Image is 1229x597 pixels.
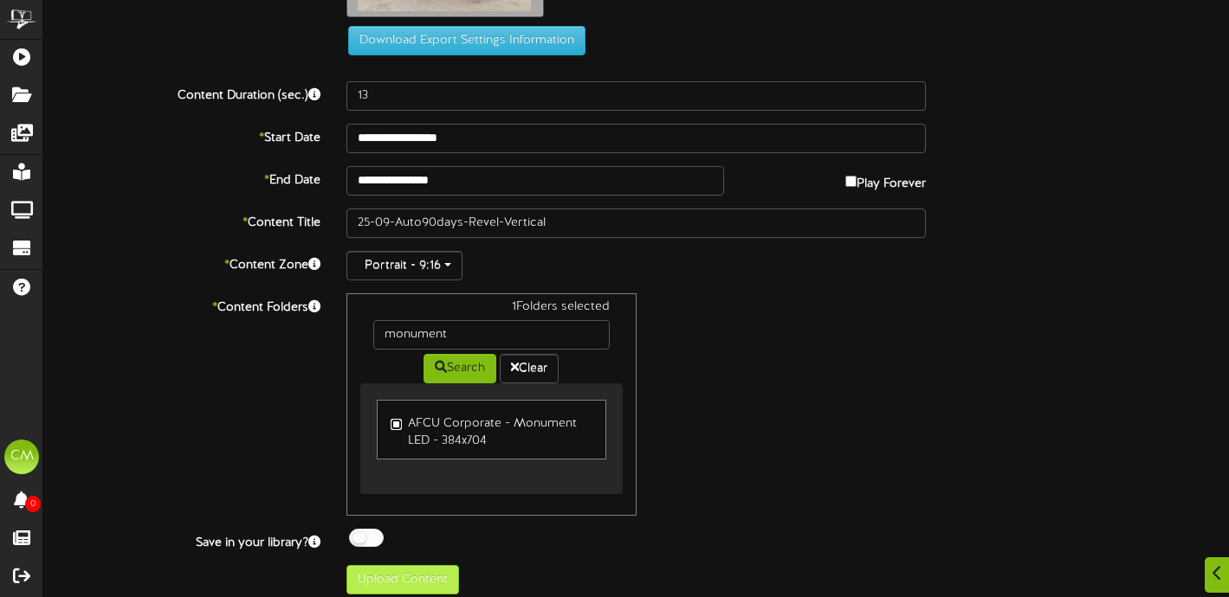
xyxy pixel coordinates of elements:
button: Portrait - 9:16 [346,251,462,280]
label: Start Date [30,124,333,147]
input: AFCU Corporate - Monument LED - 384x704 [391,419,402,430]
input: Play Forever [845,176,857,187]
label: End Date [30,166,333,189]
label: Content Folders [30,293,333,317]
button: Upload Content [346,565,459,594]
label: Play Forever [845,166,926,193]
label: Save in your library? [30,529,333,552]
label: Content Duration (sec.) [30,81,333,105]
div: 1 Folders selected [360,298,623,320]
button: Download Export Settings Information [348,26,585,55]
div: CM [4,440,39,474]
label: AFCU Corporate - Monument LED - 384x704 [391,409,592,450]
input: Title of this Content [346,209,927,238]
span: 0 [25,496,41,512]
label: Content Zone [30,251,333,274]
input: -- Search -- [373,320,610,350]
button: Clear [500,354,559,383]
button: Search [424,354,496,383]
a: Download Export Settings Information [340,34,585,47]
label: Content Title [30,209,333,232]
